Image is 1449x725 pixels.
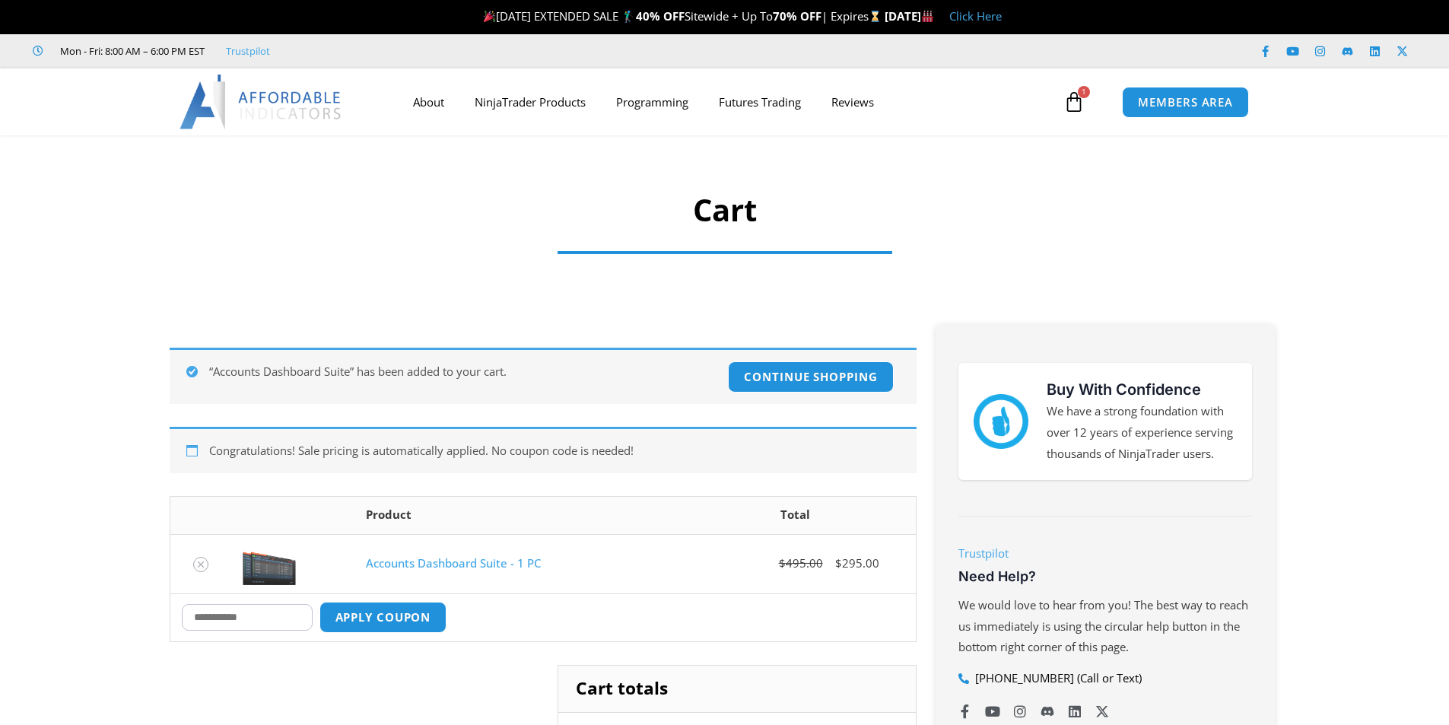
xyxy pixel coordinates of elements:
[398,84,459,119] a: About
[1138,97,1233,108] span: MEMBERS AREA
[193,557,208,572] a: Remove Accounts Dashboard Suite - 1 PC from cart
[180,75,343,129] img: LogoAI | Affordable Indicators – NinjaTrader
[885,8,934,24] strong: [DATE]
[675,497,916,534] th: Total
[958,545,1009,561] a: Trustpilot
[958,597,1248,655] span: We would love to hear from you! The best way to reach us immediately is using the circular help b...
[779,555,823,571] bdi: 495.00
[869,11,881,22] img: ⌛
[1047,378,1237,401] h3: Buy With Confidence
[974,394,1028,449] img: mark thumbs good 43913 | Affordable Indicators – NinjaTrader
[1041,80,1107,124] a: 1
[704,84,816,119] a: Futures Trading
[319,602,447,633] button: Apply coupon
[226,42,270,60] a: Trustpilot
[971,668,1142,689] span: [PHONE_NUMBER] (Call or Text)
[1047,401,1237,465] p: We have a strong foundation with over 12 years of experience serving thousands of NinjaTrader users.
[728,361,893,393] a: Continue shopping
[816,84,889,119] a: Reviews
[958,568,1252,585] h3: Need Help?
[779,555,786,571] span: $
[170,348,917,404] div: “Accounts Dashboard Suite” has been added to your cart.
[636,8,685,24] strong: 40% OFF
[773,8,821,24] strong: 70% OFF
[1078,86,1090,98] span: 1
[835,555,879,571] bdi: 295.00
[835,555,842,571] span: $
[601,84,704,119] a: Programming
[949,8,1002,24] a: Click Here
[1122,87,1249,118] a: MEMBERS AREA
[398,84,1060,119] nav: Menu
[170,427,917,473] div: Congratulations! Sale pricing is automatically applied. No coupon code is needed!
[56,42,205,60] span: Mon - Fri: 8:00 AM – 6:00 PM EST
[922,11,933,22] img: 🏭
[542,189,907,231] h1: Cart
[366,555,541,571] a: Accounts Dashboard Suite - 1 PC
[354,497,675,534] th: Product
[243,542,296,585] img: Screenshot 2024-08-26 155710eeeee | Affordable Indicators – NinjaTrader
[480,8,885,24] span: [DATE] EXTENDED SALE 🏌️‍♂️ Sitewide + Up To | Expires
[459,84,601,119] a: NinjaTrader Products
[484,11,495,22] img: 🎉
[558,666,915,713] h2: Cart totals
